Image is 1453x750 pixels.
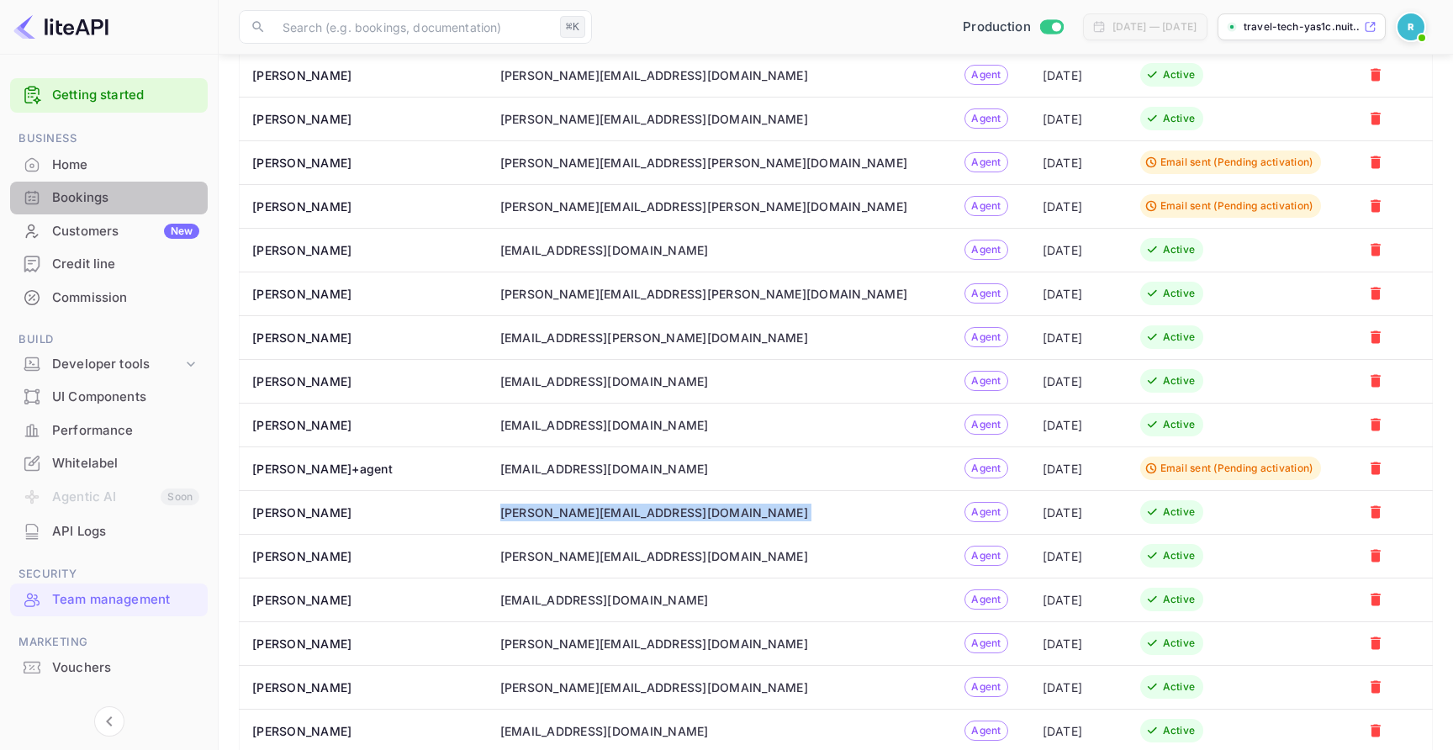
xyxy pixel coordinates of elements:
div: [EMAIL_ADDRESS][DOMAIN_NAME] [500,241,709,259]
div: [DATE] [1043,198,1113,215]
div: Active [1163,417,1196,432]
div: Vouchers [10,652,208,684]
a: Team management [10,584,208,615]
span: Marketing [10,633,208,652]
div: Customers [52,222,199,241]
th: [PERSON_NAME] [240,184,483,228]
div: [DATE] [1043,110,1113,128]
th: [PERSON_NAME] [240,578,483,621]
div: [PERSON_NAME][EMAIL_ADDRESS][PERSON_NAME][DOMAIN_NAME] [500,285,908,303]
div: [DATE] [1043,285,1113,303]
span: Agent [965,723,1007,738]
span: Agent [965,592,1007,607]
span: Agent [965,67,1007,82]
th: [PERSON_NAME] [240,315,483,359]
a: Credit line [10,248,208,279]
div: Commission [52,288,199,308]
a: Performance [10,415,208,446]
th: [PERSON_NAME] [240,621,483,665]
div: Active [1163,242,1196,257]
div: Developer tools [10,350,208,379]
div: Active [1163,636,1196,651]
div: [EMAIL_ADDRESS][DOMAIN_NAME] [500,722,709,740]
p: travel-tech-yas1c.nuit... [1244,19,1361,34]
div: ⌘K [560,16,585,38]
div: Home [52,156,199,175]
div: Home [10,149,208,182]
div: [DATE] [1043,416,1113,434]
div: Active [1163,548,1196,563]
div: [EMAIL_ADDRESS][PERSON_NAME][DOMAIN_NAME] [500,329,808,346]
div: Credit line [10,248,208,281]
th: [PERSON_NAME] [240,228,483,272]
span: Agent [965,373,1007,388]
span: Business [10,129,208,148]
div: Credit line [52,255,199,274]
div: [EMAIL_ADDRESS][DOMAIN_NAME] [500,591,709,609]
div: [PERSON_NAME][EMAIL_ADDRESS][DOMAIN_NAME] [500,547,808,565]
div: API Logs [10,515,208,548]
div: [DATE] [1043,66,1113,84]
th: [PERSON_NAME] [240,272,483,315]
div: Whitelabel [52,454,199,473]
th: [PERSON_NAME] [240,534,483,578]
div: [DATE] [1043,679,1113,696]
div: New [164,224,199,239]
th: [PERSON_NAME] [240,53,483,97]
img: Revolut [1398,13,1424,40]
span: Agent [965,679,1007,695]
button: Collapse navigation [94,706,124,737]
span: Agent [965,198,1007,214]
div: [DATE] [1043,504,1113,521]
span: Agent [965,330,1007,345]
div: UI Components [10,381,208,414]
div: Team management [10,584,208,616]
div: Bookings [52,188,199,208]
div: Active [1163,373,1196,388]
div: Performance [10,415,208,447]
div: [DATE] [1043,154,1113,172]
div: CustomersNew [10,215,208,248]
th: [PERSON_NAME] [240,140,483,184]
div: [DATE] [1043,460,1113,478]
span: Agent [965,242,1007,257]
div: Active [1163,592,1196,607]
a: Bookings [10,182,208,213]
span: Production [963,18,1031,37]
th: [PERSON_NAME] [240,490,483,534]
div: [EMAIL_ADDRESS][DOMAIN_NAME] [500,416,709,434]
div: Active [1163,504,1196,520]
div: [PERSON_NAME][EMAIL_ADDRESS][DOMAIN_NAME] [500,110,808,128]
input: Search (e.g. bookings, documentation) [272,10,553,44]
div: Team management [52,590,199,610]
div: [DATE] [1043,635,1113,652]
div: Active [1163,723,1196,738]
span: Agent [965,417,1007,432]
span: Security [10,565,208,584]
div: Active [1163,330,1196,345]
div: [PERSON_NAME][EMAIL_ADDRESS][DOMAIN_NAME] [500,504,808,521]
div: Email sent (Pending activation) [1160,155,1313,170]
div: [EMAIL_ADDRESS][DOMAIN_NAME] [500,372,709,390]
div: UI Components [52,388,199,407]
a: CustomersNew [10,215,208,246]
th: [PERSON_NAME] [240,359,483,403]
div: Vouchers [52,658,199,678]
th: [PERSON_NAME] [240,665,483,709]
span: Agent [965,548,1007,563]
span: Agent [965,461,1007,476]
div: Email sent (Pending activation) [1160,198,1313,214]
span: Agent [965,155,1007,170]
div: Performance [52,421,199,441]
div: Switch to Sandbox mode [956,18,1070,37]
div: Active [1163,286,1196,301]
div: Active [1163,111,1196,126]
div: Active [1163,67,1196,82]
div: [EMAIL_ADDRESS][DOMAIN_NAME] [500,460,709,478]
a: UI Components [10,381,208,412]
span: Build [10,330,208,349]
div: Getting started [10,78,208,113]
div: [DATE] [1043,547,1113,565]
div: [DATE] [1043,329,1113,346]
div: API Logs [52,522,199,541]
